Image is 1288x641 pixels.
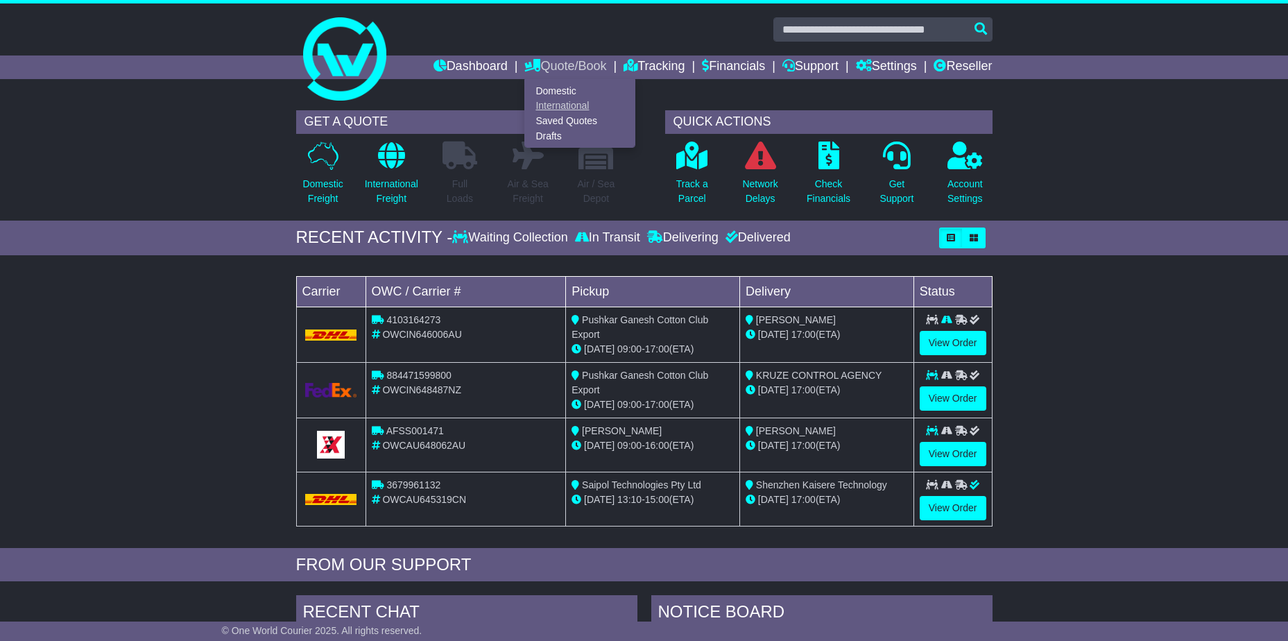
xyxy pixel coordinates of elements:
a: Dashboard [433,55,508,79]
span: [DATE] [584,440,615,451]
a: Domestic [525,83,635,99]
a: Saved Quotes [525,114,635,129]
a: AccountSettings [947,141,984,214]
div: RECENT ACTIVITY - [296,228,453,248]
p: Get Support [879,177,913,206]
span: 17:00 [791,440,816,451]
span: Pushkar Ganesh Cotton Club Export [572,314,708,340]
p: Account Settings [947,177,983,206]
div: - (ETA) [572,398,734,412]
span: 17:00 [645,399,669,410]
td: Carrier [296,276,366,307]
div: FROM OUR SUPPORT [296,555,993,575]
p: Domestic Freight [302,177,343,206]
div: GET A QUOTE [296,110,624,134]
p: Air & Sea Freight [508,177,549,206]
span: [PERSON_NAME] [582,425,662,436]
span: Shenzhen Kaisere Technology [756,479,887,490]
div: Quote/Book [524,79,635,148]
span: OWCIN648487NZ [382,384,461,395]
span: [DATE] [758,384,789,395]
span: 09:00 [617,399,642,410]
span: 17:00 [791,329,816,340]
div: Delivering [644,230,722,246]
div: (ETA) [746,383,908,398]
span: 4103164273 [386,314,440,325]
a: NetworkDelays [741,141,778,214]
a: Tracking [624,55,685,79]
a: View Order [920,331,986,355]
p: Air / Sea Depot [578,177,615,206]
span: 17:00 [791,384,816,395]
span: AFSS001471 [386,425,444,436]
a: Reseller [934,55,992,79]
p: International Freight [365,177,418,206]
img: GetCarrierServiceLogo [317,431,345,459]
a: International [525,99,635,114]
div: - (ETA) [572,438,734,453]
td: Delivery [739,276,913,307]
span: 884471599800 [386,370,451,381]
p: Track a Parcel [676,177,708,206]
div: QUICK ACTIONS [665,110,993,134]
div: (ETA) [746,493,908,507]
span: 3679961132 [386,479,440,490]
div: (ETA) [746,327,908,342]
a: DomesticFreight [302,141,343,214]
span: [DATE] [584,494,615,505]
td: Pickup [566,276,740,307]
span: OWCAU648062AU [382,440,465,451]
div: RECENT CHAT [296,595,637,633]
img: DHL.png [305,494,357,505]
span: OWCIN646006AU [382,329,461,340]
span: 09:00 [617,440,642,451]
a: View Order [920,442,986,466]
a: Track aParcel [676,141,709,214]
td: Status [913,276,992,307]
div: - (ETA) [572,493,734,507]
a: InternationalFreight [364,141,419,214]
span: Saipol Technologies Pty Ltd [582,479,701,490]
span: 17:00 [645,343,669,354]
p: Full Loads [443,177,477,206]
span: [PERSON_NAME] [756,425,836,436]
span: [PERSON_NAME] [756,314,836,325]
img: DHL.png [305,330,357,341]
span: OWCAU645319CN [382,494,466,505]
a: CheckFinancials [806,141,851,214]
span: © One World Courier 2025. All rights reserved. [222,625,422,636]
span: [DATE] [758,440,789,451]
span: Pushkar Ganesh Cotton Club Export [572,370,708,395]
a: GetSupport [879,141,914,214]
a: View Order [920,496,986,520]
div: - (ETA) [572,342,734,357]
div: Delivered [722,230,791,246]
a: Settings [856,55,917,79]
div: NOTICE BOARD [651,595,993,633]
p: Network Delays [742,177,778,206]
span: [DATE] [584,343,615,354]
span: [DATE] [758,494,789,505]
span: 15:00 [645,494,669,505]
span: KRUZE CONTROL AGENCY [756,370,882,381]
a: Drafts [525,128,635,144]
span: 16:00 [645,440,669,451]
span: 13:10 [617,494,642,505]
span: [DATE] [758,329,789,340]
div: In Transit [572,230,644,246]
a: Support [782,55,839,79]
a: Financials [702,55,765,79]
div: Waiting Collection [452,230,571,246]
a: View Order [920,386,986,411]
span: 09:00 [617,343,642,354]
span: [DATE] [584,399,615,410]
img: GetCarrierServiceLogo [305,383,357,398]
div: (ETA) [746,438,908,453]
td: OWC / Carrier # [366,276,566,307]
p: Check Financials [807,177,850,206]
span: 17:00 [791,494,816,505]
a: Quote/Book [524,55,606,79]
